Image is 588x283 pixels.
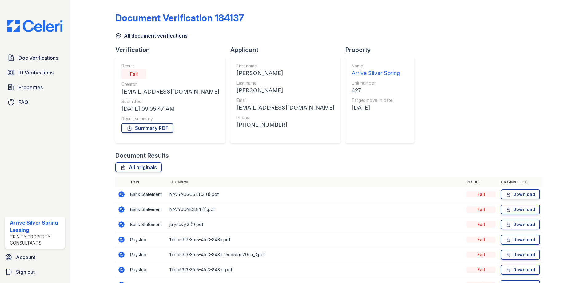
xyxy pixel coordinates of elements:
[466,267,496,273] div: Fail
[501,220,540,229] a: Download
[128,262,167,277] td: Paystub
[121,87,219,96] div: [EMAIL_ADDRESS][DOMAIN_NAME]
[501,189,540,199] a: Download
[128,177,167,187] th: Type
[352,69,400,78] div: Arrive Silver Spring
[466,191,496,197] div: Fail
[115,162,162,172] a: All originals
[236,121,334,129] div: [PHONE_NUMBER]
[501,265,540,275] a: Download
[236,69,334,78] div: [PERSON_NAME]
[236,97,334,103] div: Email
[121,123,173,133] a: Summary PDF
[167,187,464,202] td: NAVYAUGUS.LT.3 (1).pdf
[16,268,35,276] span: Sign out
[352,63,400,69] div: Name
[230,46,345,54] div: Applicant
[115,46,230,54] div: Verification
[121,63,219,69] div: Result
[352,86,400,95] div: 427
[5,52,65,64] a: Doc Verifications
[5,96,65,108] a: FAQ
[16,253,35,261] span: Account
[115,12,244,23] div: Document Verification 184137
[128,202,167,217] td: Bank Statement
[466,206,496,213] div: Fail
[501,235,540,245] a: Download
[167,202,464,217] td: NAVYJUNE231,1 (1).pdf
[352,63,400,78] a: Name Arrive Silver Spring
[167,217,464,232] td: julynavy.2 (1).pdf
[18,69,54,76] span: ID Verifications
[236,114,334,121] div: Phone
[167,177,464,187] th: File name
[121,69,146,79] div: Fail
[2,266,67,278] a: Sign out
[498,177,542,187] th: Original file
[18,98,28,106] span: FAQ
[128,232,167,247] td: Paystub
[128,247,167,262] td: Paystub
[2,251,67,263] a: Account
[236,63,334,69] div: First name
[352,97,400,103] div: Target move in date
[10,219,62,234] div: Arrive Silver Spring Leasing
[115,151,169,160] div: Document Results
[121,105,219,113] div: [DATE] 09:05:47 AM
[236,103,334,112] div: [EMAIL_ADDRESS][DOMAIN_NAME]
[167,262,464,277] td: 17bb53f3-3fc5-41c3-843a-.pdf
[5,81,65,94] a: Properties
[5,66,65,79] a: ID Verifications
[121,98,219,105] div: Submitted
[128,187,167,202] td: Bank Statement
[128,217,167,232] td: Bank Statement
[167,247,464,262] td: 17bb53f3-3fc5-41c3-843a-15cd51ae20ba_3.pdf
[236,80,334,86] div: Last name
[10,234,62,246] div: Trinity Property Consultants
[345,46,419,54] div: Property
[464,177,498,187] th: Result
[167,232,464,247] td: 17bb53f3-3fc5-41c3-843a.pdf
[121,81,219,87] div: Creator
[115,32,188,39] a: All document verifications
[121,116,219,122] div: Result summary
[466,221,496,228] div: Fail
[352,103,400,112] div: [DATE]
[501,205,540,214] a: Download
[501,250,540,260] a: Download
[466,237,496,243] div: Fail
[466,252,496,258] div: Fail
[2,20,67,32] img: CE_Logo_Blue-a8612792a0a2168367f1c8372b55b34899dd931a85d93a1a3d3e32e68fde9ad4.png
[18,84,43,91] span: Properties
[236,86,334,95] div: [PERSON_NAME]
[352,80,400,86] div: Unit number
[18,54,58,62] span: Doc Verifications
